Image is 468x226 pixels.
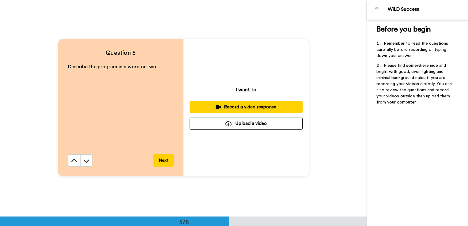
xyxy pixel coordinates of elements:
h4: Question 5 [68,49,174,57]
span: Remember to read the questions carefully before recording or typing down your answer. [376,41,449,58]
button: Record a video response [190,101,303,113]
button: Next [153,154,174,167]
div: 5/8 [169,217,199,226]
p: I want to [236,86,256,93]
div: Record a video response [194,104,298,110]
span: Please find somewhere nice and bright with good, even lighting and minimal background noise if yo... [376,63,453,104]
img: Profile Image [370,2,385,17]
span: Before you begin [376,26,431,33]
div: WILD Success [388,6,468,12]
button: Upload a video [190,118,303,130]
span: Describe the program in a word or two... [68,64,160,69]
